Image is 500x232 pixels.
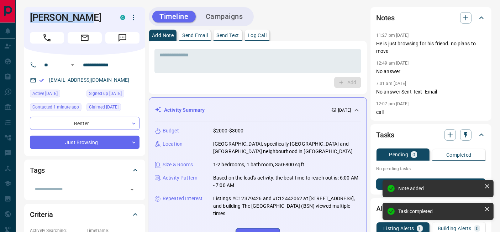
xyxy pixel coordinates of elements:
[120,15,125,20] div: condos.ca
[182,33,208,38] p: Send Email
[446,152,472,157] p: Completed
[376,109,486,116] p: call
[438,226,472,231] p: Building Alerts
[164,106,205,114] p: Activity Summary
[30,136,140,149] div: Just Browsing
[376,101,409,106] p: 12:07 pm [DATE]
[163,140,183,148] p: Location
[30,32,64,44] span: Call
[213,174,361,189] p: Based on the lead's activity, the best time to reach out is: 6:00 AM - 7:00 AM
[30,165,45,176] h2: Tags
[376,126,486,143] div: Tasks
[376,81,406,86] p: 7:01 am [DATE]
[383,226,414,231] p: Listing Alerts
[155,104,361,117] div: Activity Summary[DATE]
[89,90,122,97] span: Signed up [DATE]
[376,33,409,38] p: 11:27 pm [DATE]
[376,203,395,215] h2: Alerts
[105,32,140,44] span: Message
[376,129,394,141] h2: Tasks
[412,152,415,157] p: 0
[163,195,202,202] p: Repeated Interest
[213,140,361,155] p: [GEOGRAPHIC_DATA], specifically [GEOGRAPHIC_DATA] and [GEOGRAPHIC_DATA] neighbourhood in [GEOGRAP...
[30,162,140,179] div: Tags
[163,161,193,168] p: Size & Rooms
[30,206,140,223] div: Criteria
[248,33,267,38] p: Log Call
[398,208,481,214] div: Task completed
[213,195,361,217] p: Listings #C12379426 and #C12442062 at [STREET_ADDRESS], and building The [GEOGRAPHIC_DATA] (BSN) ...
[213,161,304,168] p: 1-2 bedrooms, 1 bathroom, 350-800 sqft
[68,61,77,69] button: Open
[376,163,486,174] p: No pending tasks
[398,186,481,191] div: Note added
[152,11,196,22] button: Timeline
[86,90,140,100] div: Thu Jul 04 2024
[216,33,239,38] p: Send Text
[376,61,409,66] p: 12:49 am [DATE]
[376,12,395,24] h2: Notes
[32,90,58,97] span: Active [DATE]
[476,226,479,231] p: 0
[419,226,421,231] p: 1
[389,152,408,157] p: Pending
[376,178,486,190] button: New Task
[376,200,486,217] div: Alerts
[338,107,351,114] p: [DATE]
[152,33,174,38] p: Add Note
[30,12,110,23] h1: [PERSON_NAME]
[30,90,83,100] div: Mon Oct 13 2025
[86,103,140,113] div: Mon Oct 13 2025
[39,78,44,83] svg: Email Verified
[213,127,243,135] p: $2000-$3000
[30,209,53,220] h2: Criteria
[163,127,179,135] p: Budget
[163,174,198,182] p: Activity Pattern
[376,9,486,26] div: Notes
[89,104,119,111] span: Claimed [DATE]
[30,117,140,130] div: Renter
[30,103,83,113] div: Wed Oct 15 2025
[199,11,250,22] button: Campaigns
[127,185,137,195] button: Open
[376,40,486,55] p: He is just browsing for his friend. no plans to move
[376,68,486,75] p: No answer
[49,77,130,83] a: [EMAIL_ADDRESS][DOMAIN_NAME]
[376,88,486,96] p: No answer Sent Text -Email
[68,32,102,44] span: Email
[32,104,79,111] span: Contacted 1 minute ago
